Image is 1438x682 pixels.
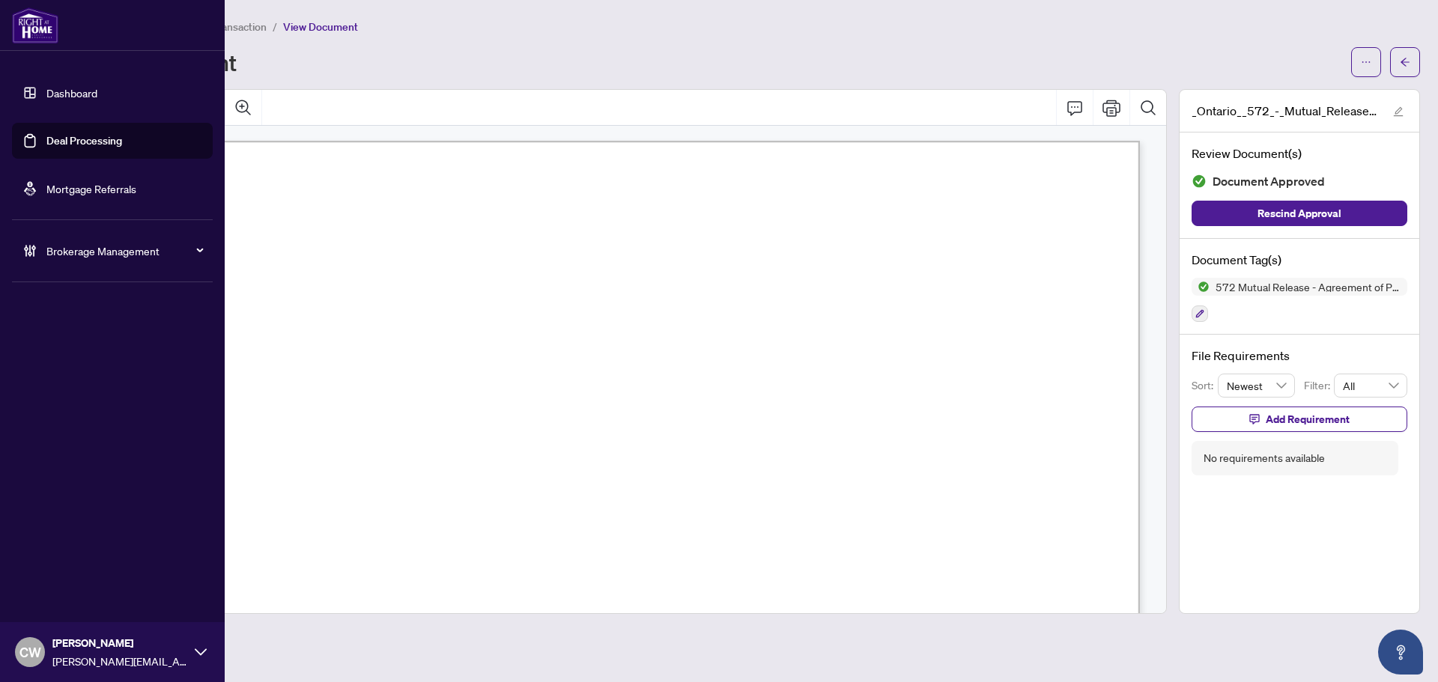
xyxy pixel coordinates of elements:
[1393,106,1404,117] span: edit
[1192,144,1407,162] h4: Review Document(s)
[52,653,187,669] span: [PERSON_NAME][EMAIL_ADDRESS][DOMAIN_NAME]
[273,18,277,35] li: /
[46,182,136,195] a: Mortgage Referrals
[186,20,267,34] span: View Transaction
[1192,251,1407,269] h4: Document Tag(s)
[1400,57,1410,67] span: arrow-left
[1266,407,1350,431] span: Add Requirement
[46,86,97,100] a: Dashboard
[1210,281,1407,292] span: 572 Mutual Release - Agreement of Purchase and Sale - Commercial
[46,134,122,147] a: Deal Processing
[1304,377,1334,394] p: Filter:
[1192,201,1407,226] button: Rescind Approval
[1343,374,1398,397] span: All
[12,7,58,43] img: logo
[1192,102,1379,120] span: _Ontario__572_-_Mutual_Release__Agreement_of_Purchase_and_Sale__Commercial 1 EXECUTED.pdf
[1227,374,1287,397] span: Newest
[1192,407,1407,432] button: Add Requirement
[46,243,202,259] span: Brokerage Management
[1192,347,1407,365] h4: File Requirements
[1378,630,1423,675] button: Open asap
[1192,377,1218,394] p: Sort:
[19,642,41,663] span: CW
[1204,450,1325,466] div: No requirements available
[1192,278,1210,296] img: Status Icon
[1258,201,1341,225] span: Rescind Approval
[283,20,358,34] span: View Document
[1213,171,1325,192] span: Document Approved
[52,635,187,651] span: [PERSON_NAME]
[1192,174,1207,189] img: Document Status
[1361,57,1371,67] span: ellipsis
